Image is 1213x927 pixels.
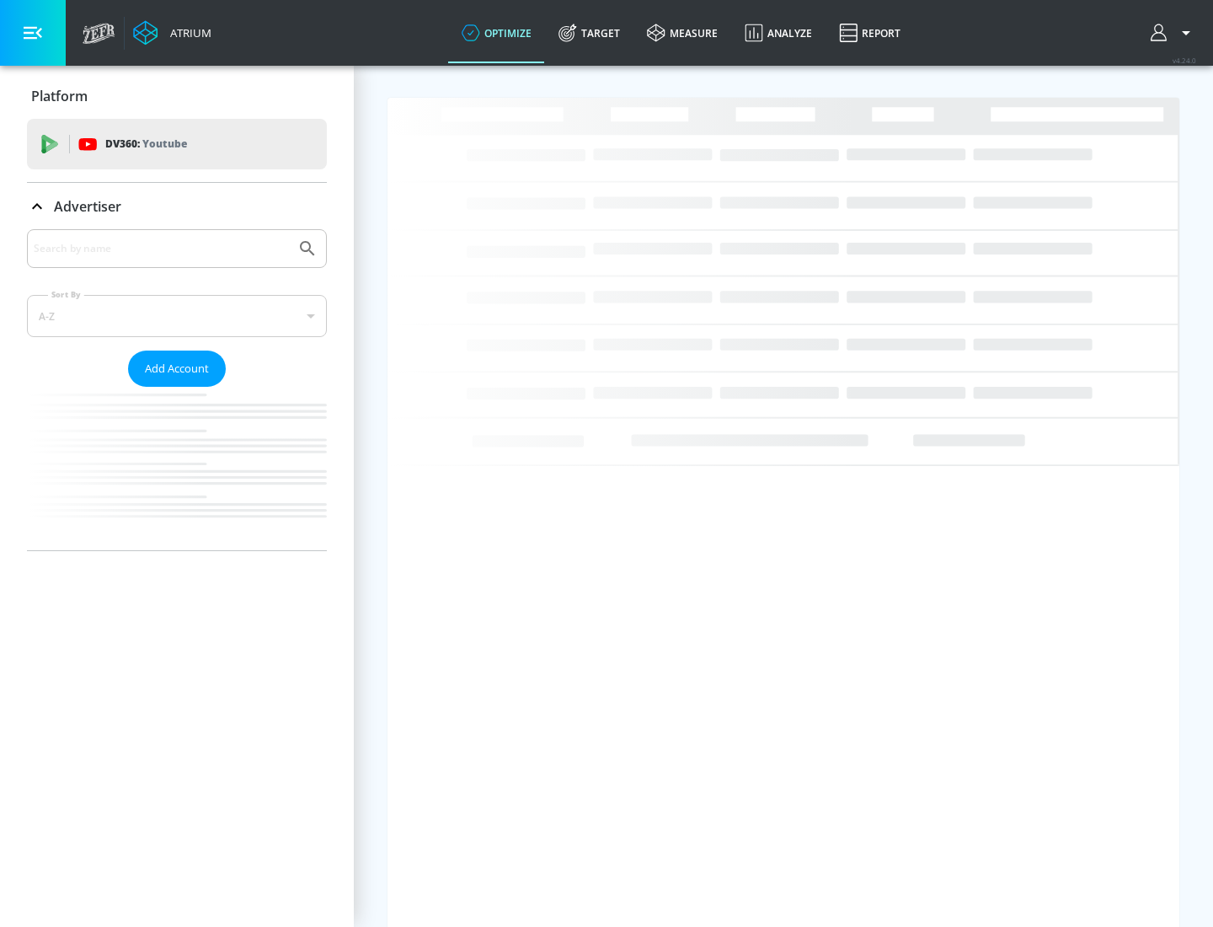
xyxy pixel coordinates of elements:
[826,3,914,63] a: Report
[27,183,327,230] div: Advertiser
[448,3,545,63] a: optimize
[31,87,88,105] p: Platform
[54,197,121,216] p: Advertiser
[133,20,211,46] a: Atrium
[27,72,327,120] div: Platform
[27,295,327,337] div: A-Z
[142,135,187,153] p: Youtube
[633,3,731,63] a: measure
[34,238,289,260] input: Search by name
[1173,56,1196,65] span: v 4.24.0
[731,3,826,63] a: Analyze
[163,25,211,40] div: Atrium
[545,3,633,63] a: Target
[27,387,327,550] nav: list of Advertiser
[27,229,327,550] div: Advertiser
[27,119,327,169] div: DV360: Youtube
[128,351,226,387] button: Add Account
[48,289,84,300] label: Sort By
[105,135,187,153] p: DV360:
[145,359,209,378] span: Add Account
